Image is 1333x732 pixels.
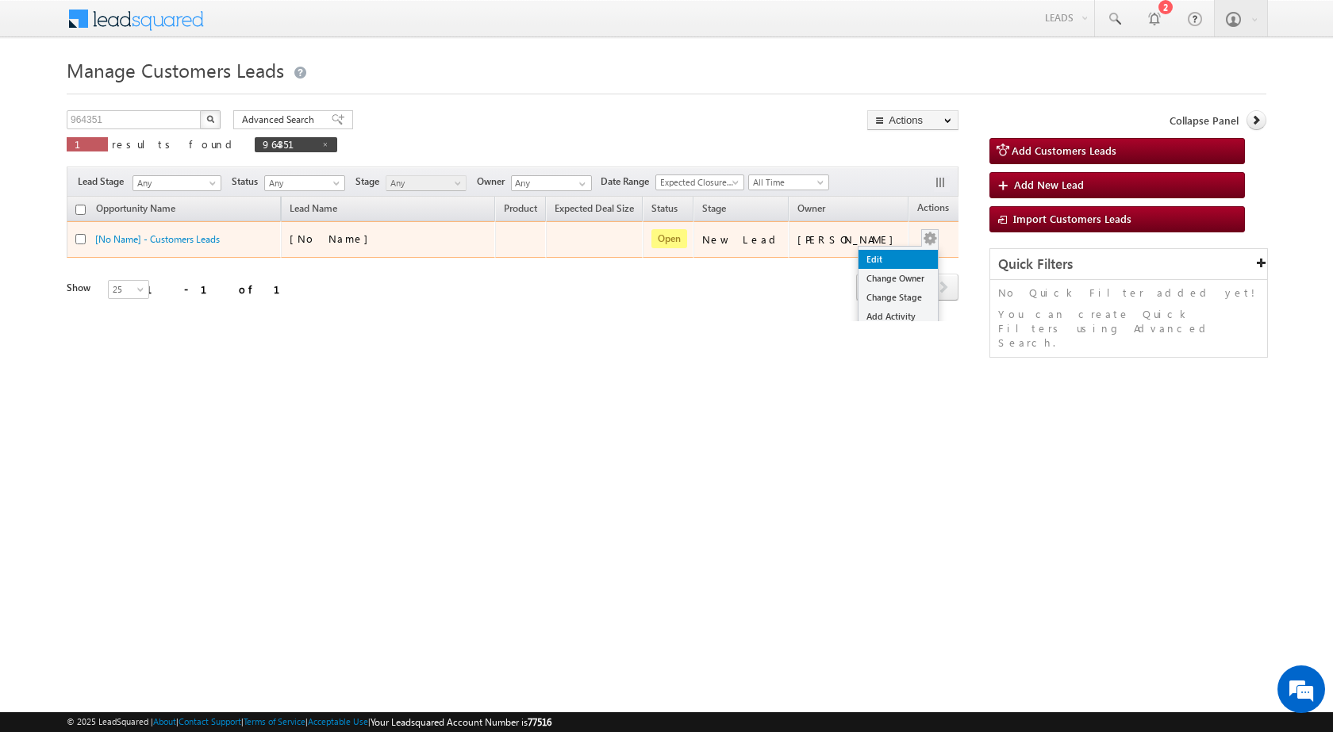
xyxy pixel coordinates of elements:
span: Stage [702,202,726,214]
em: Start Chat [216,489,288,510]
span: results found [112,137,238,151]
span: next [929,274,958,301]
a: Change Owner [859,269,938,288]
a: Edit [859,250,938,269]
span: Any [133,176,216,190]
a: Any [264,175,345,191]
span: Add Customers Leads [1012,144,1116,157]
span: 964351 [263,137,313,151]
a: Any [386,175,467,191]
span: Any [265,176,340,190]
a: Expected Deal Size [547,200,642,220]
a: Expected Closure Date [655,174,744,190]
p: You can create Quick Filters using Advanced Search. [998,307,1259,350]
a: next [929,275,958,301]
a: [No Name] - Customers Leads [95,233,220,245]
span: 77516 [528,716,551,728]
div: Chat with us now [83,83,267,104]
span: Product [504,202,537,214]
a: Contact Support [179,716,241,726]
a: 25 [108,280,149,299]
span: Expected Deal Size [555,202,634,214]
a: All Time [748,174,829,190]
div: [PERSON_NAME] [797,232,901,247]
span: Owner [797,202,825,214]
div: New Lead [702,232,782,247]
span: Add New Lead [1014,178,1084,191]
div: Quick Filters [990,249,1267,280]
span: Expected Closure Date [656,175,739,190]
span: Advanced Search [242,113,319,127]
span: All Time [749,175,824,190]
textarea: Type your message and hit 'Enter' [21,147,290,475]
span: 1 [75,137,100,151]
span: Lead Name [282,200,345,220]
span: Import Customers Leads [1013,212,1131,225]
span: Manage Customers Leads [67,57,284,82]
span: Owner [477,174,511,189]
span: Actions [909,199,957,220]
button: Actions [867,110,958,130]
span: 25 [109,282,151,297]
a: Change Stage [859,288,938,307]
span: Collapse Panel [1170,113,1239,128]
a: Stage [694,200,734,220]
span: Date Range [601,174,655,189]
a: About [153,716,176,726]
span: [No Name] [290,232,376,245]
a: prev [856,275,885,301]
a: Add Activity [859,307,938,326]
span: Your Leadsquared Account Number is [371,716,551,728]
a: Opportunity Name [88,200,183,220]
a: Any [133,175,221,191]
span: Lead Stage [78,174,130,189]
span: © 2025 LeadSquared | | | | | [67,715,551,730]
a: Status [643,200,686,220]
span: Any [386,176,462,190]
input: Check all records [75,205,86,215]
a: Terms of Service [244,716,305,726]
span: Open [651,229,687,248]
img: d_60004797649_company_0_60004797649 [27,83,67,104]
a: Show All Items [570,176,590,192]
a: Acceptable Use [308,716,368,726]
p: No Quick Filter added yet! [998,286,1259,300]
span: prev [856,274,885,301]
img: Search [206,115,214,123]
span: Status [232,174,264,189]
div: Minimize live chat window [260,8,298,46]
span: Stage [355,174,386,189]
div: 1 - 1 of 1 [146,280,299,298]
div: Show [67,281,95,295]
span: Opportunity Name [96,202,175,214]
input: Type to Search [511,175,592,191]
